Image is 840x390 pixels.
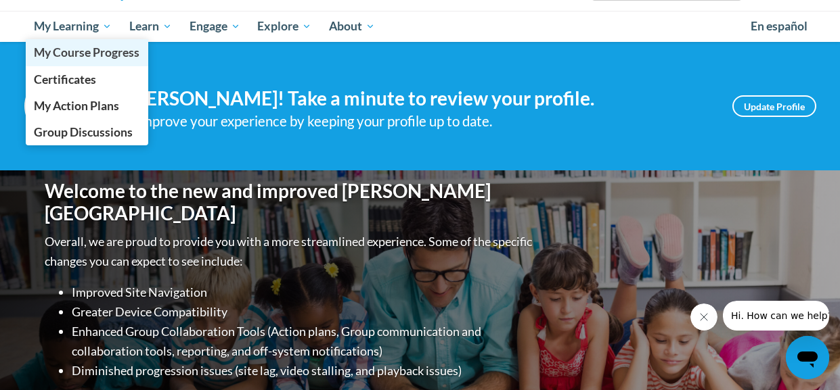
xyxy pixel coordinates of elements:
li: Enhanced Group Collaboration Tools (Action plans, Group communication and collaboration tools, re... [72,322,535,361]
iframe: Message from company [723,301,829,331]
span: My Action Plans [34,99,119,113]
span: Engage [190,18,240,34]
a: My Learning [26,11,121,42]
li: Diminished progression issues (site lag, video stalling, and playback issues) [72,361,535,381]
p: Overall, we are proud to provide you with a more streamlined experience. Some of the specific cha... [45,232,535,271]
span: My Course Progress [34,45,139,59]
a: My Course Progress [26,39,149,66]
span: Group Discussions [34,125,133,139]
iframe: Button to launch messaging window [786,336,829,379]
a: About [320,11,384,42]
iframe: Close message [690,303,717,331]
span: Learn [129,18,172,34]
span: About [329,18,375,34]
span: Certificates [34,72,96,87]
a: My Action Plans [26,93,149,119]
div: Main menu [24,11,816,42]
span: Explore [257,18,311,34]
span: En español [751,19,808,33]
a: Update Profile [732,95,816,117]
a: En español [742,12,816,41]
a: Group Discussions [26,119,149,145]
img: Profile Image [24,76,85,137]
li: Greater Device Compatibility [72,302,535,322]
span: My Learning [34,18,112,34]
a: Explore [248,11,320,42]
div: Help improve your experience by keeping your profile up to date. [106,110,712,132]
a: Engage [181,11,249,42]
h4: Hi [PERSON_NAME]! Take a minute to review your profile. [106,87,712,110]
h1: Welcome to the new and improved [PERSON_NAME][GEOGRAPHIC_DATA] [45,180,535,225]
a: Certificates [26,66,149,93]
a: Learn [120,11,181,42]
span: Hi. How can we help? [8,9,110,20]
li: Improved Site Navigation [72,283,535,302]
